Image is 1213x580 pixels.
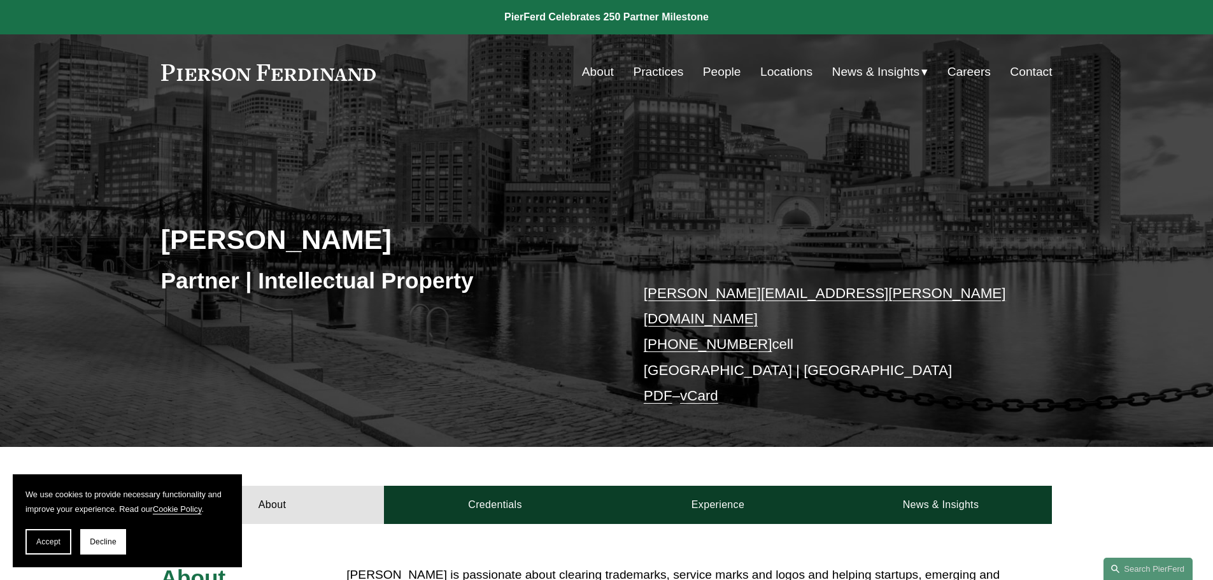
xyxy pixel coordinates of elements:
[90,537,117,546] span: Decline
[13,474,242,567] section: Cookie banner
[644,281,1015,409] p: cell [GEOGRAPHIC_DATA] | [GEOGRAPHIC_DATA] –
[829,486,1052,524] a: News & Insights
[703,60,741,84] a: People
[607,486,830,524] a: Experience
[947,60,991,84] a: Careers
[161,486,384,524] a: About
[1103,558,1193,580] a: Search this site
[161,267,607,295] h3: Partner | Intellectual Property
[644,388,672,404] a: PDF
[25,487,229,516] p: We use cookies to provide necessary functionality and improve your experience. Read our .
[582,60,614,84] a: About
[25,529,71,555] button: Accept
[760,60,812,84] a: Locations
[832,61,920,83] span: News & Insights
[153,504,202,514] a: Cookie Policy
[832,60,928,84] a: folder dropdown
[161,223,607,256] h2: [PERSON_NAME]
[680,388,718,404] a: vCard
[1010,60,1052,84] a: Contact
[80,529,126,555] button: Decline
[644,336,772,352] a: [PHONE_NUMBER]
[384,486,607,524] a: Credentials
[644,285,1006,327] a: [PERSON_NAME][EMAIL_ADDRESS][PERSON_NAME][DOMAIN_NAME]
[633,60,683,84] a: Practices
[36,537,60,546] span: Accept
